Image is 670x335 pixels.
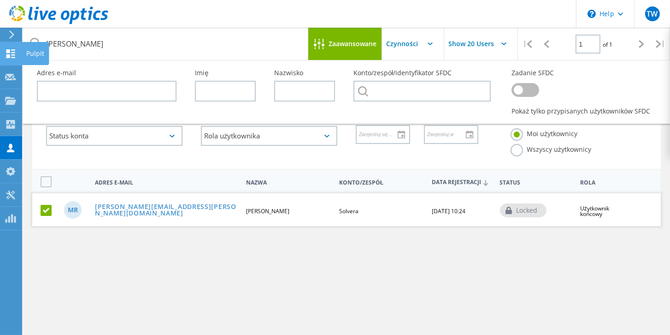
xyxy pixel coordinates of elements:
[246,207,289,215] span: [PERSON_NAME]
[603,41,612,48] span: of 1
[195,70,256,76] label: Imię
[425,126,471,143] input: Zarejestruj w
[329,41,377,47] span: Zaawansowane
[511,144,591,153] label: Wszyscy użytkownicy
[9,19,108,26] a: Live Optics Dashboard
[274,70,335,76] label: Nazwisko
[23,28,309,60] input: Wyszukaj użytkowników według nazwy, adresu e-mail, firmy itp.
[500,180,572,185] span: Status
[26,50,44,57] div: Pulpit
[95,180,238,185] span: Adres e-mail
[339,207,359,215] span: Solvera
[357,126,403,143] input: Zarejestruj się z poziomu
[95,203,238,218] a: [PERSON_NAME][EMAIL_ADDRESS][PERSON_NAME][DOMAIN_NAME]
[500,203,547,217] div: locked
[339,180,424,185] span: Konto/zespół
[432,207,465,215] span: [DATE] 10:24
[68,207,78,213] span: MR
[651,28,670,60] div: |
[646,10,658,18] span: TW
[511,70,651,76] label: Zadanie SFDC
[432,179,492,185] span: Data rejestracji
[588,10,596,18] svg: \n
[201,126,337,146] div: Rola użytkownika
[353,70,493,76] label: Konto/zespół/identyfikator SFDC
[511,108,650,114] span: Pokaż tylko przypisanych użytkowników SFDC
[246,180,331,185] span: Nazwa
[37,70,176,76] label: Adres e-mail
[518,28,537,60] div: |
[580,180,628,185] span: Rola
[580,204,609,218] span: Użytkownik końcowy
[511,128,577,137] label: Moi użytkownicy
[46,126,182,146] div: Status konta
